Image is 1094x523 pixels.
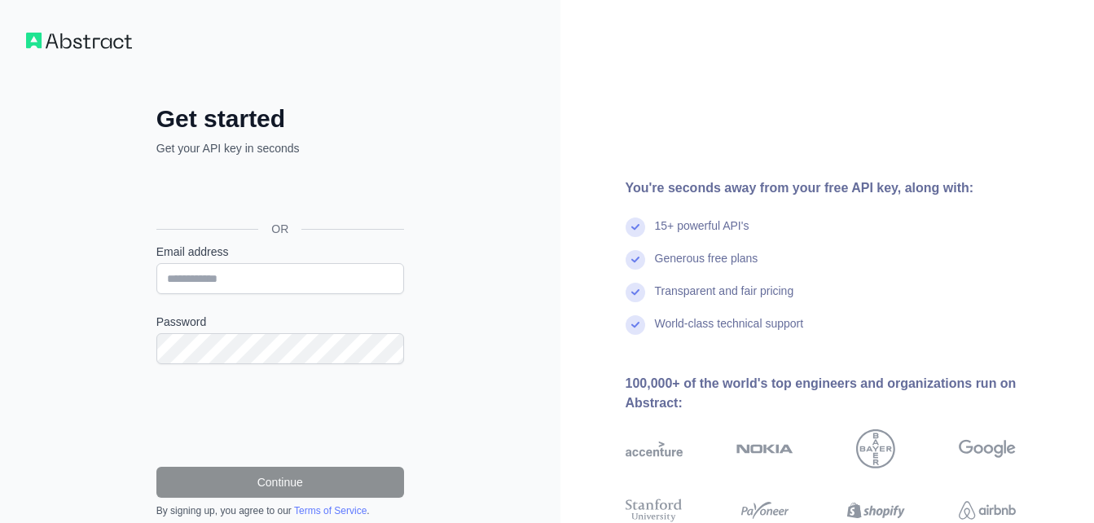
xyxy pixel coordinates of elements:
div: 100,000+ of the world's top engineers and organizations run on Abstract: [626,374,1069,413]
iframe: Sign in with Google Button [148,174,409,210]
img: Workflow [26,33,132,49]
label: Password [156,314,404,330]
img: bayer [856,429,895,468]
h2: Get started [156,104,404,134]
img: check mark [626,315,645,335]
img: accenture [626,429,683,468]
a: Terms of Service [294,505,367,516]
div: By signing up, you agree to our . [156,504,404,517]
iframe: reCAPTCHA [156,384,404,447]
button: Continue [156,467,404,498]
img: google [959,429,1016,468]
img: check mark [626,250,645,270]
div: Transparent and fair pricing [655,283,794,315]
p: Get your API key in seconds [156,140,404,156]
div: Generous free plans [655,250,758,283]
label: Email address [156,244,404,260]
img: check mark [626,283,645,302]
div: World-class technical support [655,315,804,348]
img: check mark [626,218,645,237]
div: 15+ powerful API's [655,218,749,250]
div: You're seconds away from your free API key, along with: [626,178,1069,198]
span: OR [258,221,301,237]
img: nokia [736,429,793,468]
